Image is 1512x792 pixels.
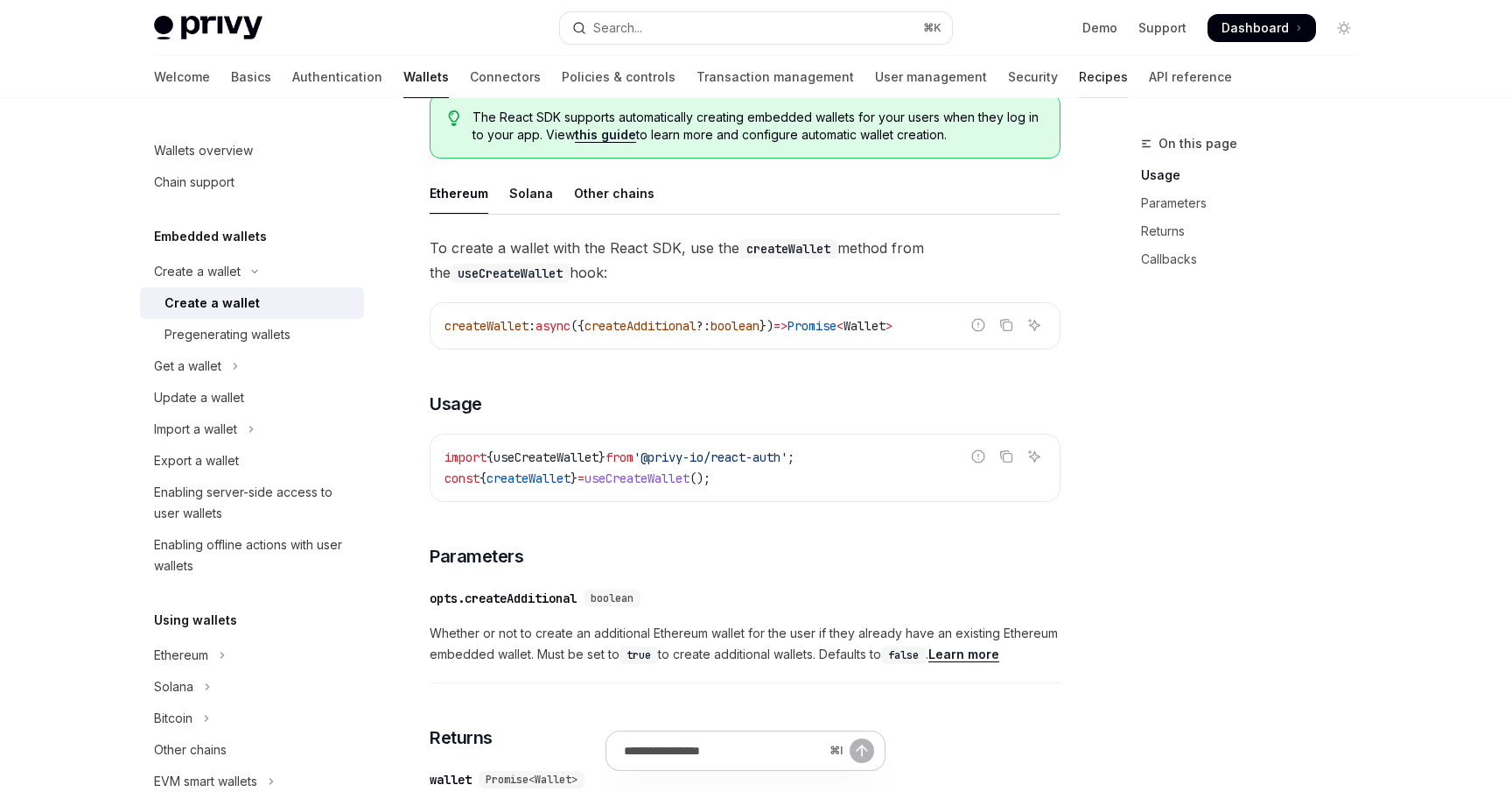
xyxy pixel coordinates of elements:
div: Create a wallet [164,293,260,314]
h5: Using wallets [154,610,237,631]
span: ; [787,449,794,465]
a: User management [875,56,987,98]
span: Returns [430,725,493,750]
button: Toggle Import a wallet section [140,414,364,445]
code: true [619,647,658,664]
span: { [486,449,493,465]
a: Dashboard [1207,14,1316,42]
span: : [528,318,535,334]
div: Chain support [154,172,234,193]
span: < [836,318,843,334]
span: => [773,318,787,334]
button: Ask AI [1023,445,1046,468]
span: (); [689,470,710,486]
a: Demo [1082,19,1117,37]
code: false [881,647,926,664]
span: { [479,470,486,486]
a: Enabling server-side access to user wallets [140,477,364,529]
button: Send message [850,739,874,763]
span: '@privy-io/react-auth' [633,449,787,465]
a: Basics [231,56,271,98]
a: Transaction management [696,56,854,98]
a: Export a wallet [140,445,364,477]
h5: Embedded wallets [154,226,267,247]
button: Toggle Get a wallet section [140,350,364,382]
a: Usage [1141,161,1372,189]
button: Toggle Bitcoin section [140,703,364,734]
span: createWallet [444,318,528,334]
span: To create a wallet with the React SDK, use the method from the hook: [430,236,1060,285]
div: Pregenerating wallets [164,324,290,345]
a: Pregenerating wallets [140,319,364,350]
input: Ask a question... [624,732,822,770]
button: Report incorrect code [967,445,990,468]
span: const [444,470,479,486]
span: ({ [570,318,584,334]
span: import [444,449,486,465]
div: EVM smart wallets [154,771,257,792]
a: Welcome [154,56,210,98]
div: Other chains [154,739,227,760]
a: Policies & controls [562,56,675,98]
div: Create a wallet [154,261,241,282]
a: Wallets [403,56,449,98]
span: boolean [591,591,633,605]
span: boolean [710,318,759,334]
button: Toggle Create a wallet section [140,256,364,287]
div: Enabling offline actions with user wallets [154,534,353,576]
button: Open search [560,12,952,44]
button: Toggle Solana section [140,671,364,703]
span: }) [759,318,773,334]
a: Authentication [292,56,382,98]
span: useCreateWallet [493,449,598,465]
span: Wallet [843,318,885,334]
div: Other chains [574,173,654,214]
a: this guide [575,127,636,143]
a: Returns [1141,217,1372,245]
div: opts.createAdditional [430,590,577,607]
span: } [570,470,577,486]
button: Ask AI [1023,314,1046,336]
span: from [605,449,633,465]
a: Connectors [470,56,541,98]
button: Toggle Ethereum section [140,640,364,671]
a: Create a wallet [140,287,364,319]
span: ?: [696,318,710,334]
code: createWallet [739,239,837,258]
div: Get a wallet [154,356,221,377]
span: async [535,318,570,334]
code: useCreateWallet [451,264,570,283]
span: Usage [430,392,482,416]
span: useCreateWallet [584,470,689,486]
div: Wallets overview [154,140,253,161]
span: Whether or not to create an additional Ethereum wallet for the user if they already have an exist... [430,623,1060,665]
div: Solana [509,173,553,214]
button: Copy the contents from the code block [995,445,1018,468]
a: Chain support [140,166,364,198]
div: Enabling server-side access to user wallets [154,482,353,524]
button: Copy the contents from the code block [995,314,1018,336]
a: Learn more [928,647,999,662]
div: Ethereum [430,173,488,214]
div: Ethereum [154,645,208,666]
div: Search... [593,18,642,39]
span: = [577,470,584,486]
span: Parameters [430,544,523,569]
img: light logo [154,16,262,40]
a: API reference [1149,56,1232,98]
div: Import a wallet [154,419,237,440]
a: Recipes [1079,56,1128,98]
div: Bitcoin [154,708,192,729]
a: Support [1138,19,1186,37]
a: Parameters [1141,189,1372,217]
a: Security [1008,56,1058,98]
div: Solana [154,676,193,697]
span: > [885,318,892,334]
span: On this page [1158,133,1237,154]
span: ⌘ K [923,21,941,35]
a: Other chains [140,734,364,766]
a: Callbacks [1141,245,1372,273]
span: createAdditional [584,318,696,334]
button: Report incorrect code [967,314,990,336]
span: Dashboard [1221,19,1289,37]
